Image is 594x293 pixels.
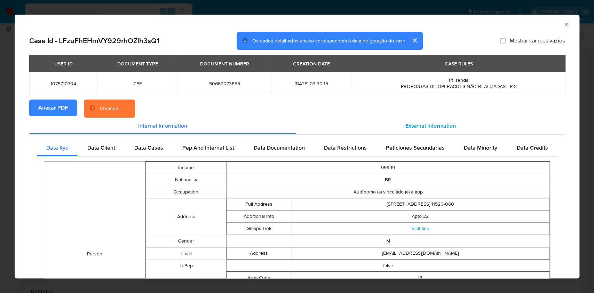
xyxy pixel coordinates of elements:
[182,144,234,152] span: Pep And Internal List
[252,37,406,44] span: Os dados detalhados abaixo correspondem à data de geração do caso.
[29,100,77,116] button: Anexar PDF
[46,144,68,152] span: Data Kyc
[227,162,550,174] td: 99999
[227,211,291,223] td: Additional Info
[386,144,445,152] span: Peticiones Secundarias
[87,144,115,152] span: Data Client
[253,144,304,152] span: Data Documentation
[145,174,226,186] td: Nationality
[186,80,263,87] span: 50669073865
[405,122,456,130] span: External information
[100,105,118,112] div: Creando
[227,272,291,284] td: Area Code
[15,15,579,278] div: closure-recommendation-modal
[29,118,565,134] div: Detailed info
[227,247,291,260] td: Address
[227,198,291,211] td: Full Address
[279,80,343,87] span: [DATE] 03:30:15
[29,36,159,45] h2: Case Id - LFzuFhEHmVY929rhOZlh3sQ1
[324,144,367,152] span: Data Restrictions
[134,144,163,152] span: Data Cases
[464,144,497,152] span: Data Minority
[196,58,253,70] div: DOCUMENT NUMBER
[406,32,423,49] button: cerrar
[38,80,89,87] span: 1075710704
[401,83,516,90] span: PROPOSTAS DE OPERAÇOES NÃO REALIZADAS - PIX
[440,58,477,70] div: CASE RULES
[500,38,506,43] input: Mostrar campos vazios
[411,225,429,232] a: Visit link
[227,235,550,247] td: M
[145,198,226,235] td: Address
[291,272,549,284] td: 13
[50,58,77,70] div: USER ID
[291,211,549,223] td: Apto 22
[37,140,557,156] div: Detailed internal info
[145,186,226,198] td: Occupation
[38,100,68,116] span: Anexar PDF
[113,58,162,70] div: DOCUMENT TYPE
[145,247,226,260] td: Email
[138,122,187,130] span: Internal information
[449,77,468,84] span: Pf_renda
[291,247,549,260] td: [EMAIL_ADDRESS][DOMAIN_NAME]
[145,260,226,272] td: Is Pep
[106,80,169,87] span: CPF
[516,144,548,152] span: Data Credits
[227,174,550,186] td: BR
[563,21,569,27] button: Fechar a janela
[145,162,226,174] td: Income
[227,186,550,198] td: Autônomo (a) vinculado (a) a app
[227,223,291,235] td: Gmaps Link
[289,58,334,70] div: CREATION DATE
[145,235,226,247] td: Gender
[291,198,549,211] td: [STREET_ADDRESS] 11520-060
[227,260,550,272] td: false
[510,37,565,44] span: Mostrar campos vazios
